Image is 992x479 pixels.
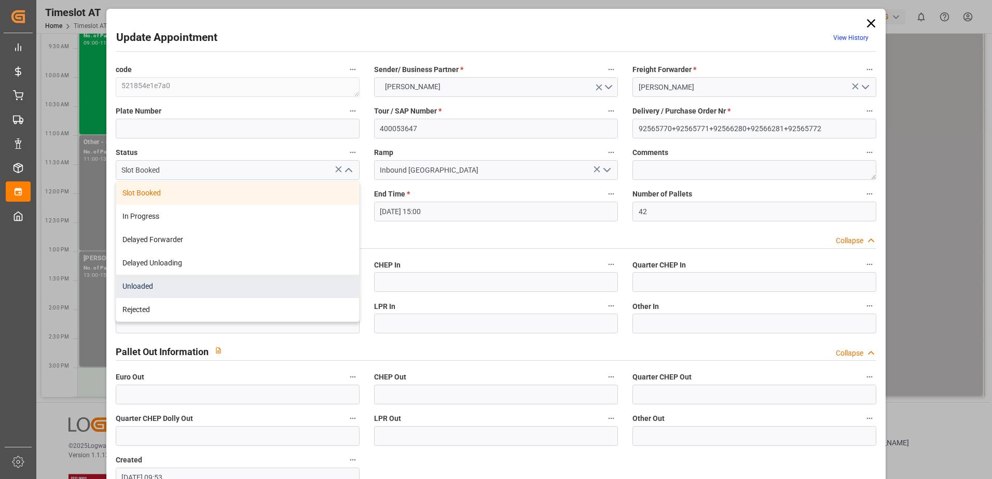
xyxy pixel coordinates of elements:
span: code [116,64,132,75]
button: open menu [857,79,873,95]
button: LPR In [604,299,618,313]
input: DD.MM.YYYY HH:MM [374,202,618,221]
span: Status [116,147,137,158]
button: Delivery / Purchase Order Nr * [863,104,876,118]
button: CHEP In [604,258,618,271]
button: Ramp [604,146,618,159]
div: Collapse [836,235,863,246]
span: Quarter CHEP Out [632,372,692,383]
button: Quarter CHEP In [863,258,876,271]
button: End Time * [604,187,618,201]
span: LPR In [374,301,395,312]
input: Type to search/select [374,160,618,180]
button: Sender/ Business Partner * [604,63,618,76]
span: LPR Out [374,413,401,424]
span: Tour / SAP Number [374,106,442,117]
span: Number of Pallets [632,189,692,200]
div: Delayed Forwarder [116,228,359,251]
textarea: 521854e1e7a0 [116,77,360,97]
span: Quarter CHEP In [632,260,686,271]
button: Plate Number [346,104,360,118]
button: open menu [374,77,618,97]
button: Euro Out [346,370,360,384]
h2: Update Appointment [116,30,217,46]
span: Ramp [374,147,393,158]
span: Other In [632,301,659,312]
span: CHEP In [374,260,401,271]
input: Select Freight Forwarder [632,77,876,97]
button: open menu [599,162,614,178]
div: In Progress [116,205,359,228]
a: View History [833,34,869,41]
div: Unloaded [116,275,359,298]
button: close menu [340,162,355,178]
button: Quarter CHEP Dolly Out [346,412,360,425]
span: End Time [374,189,410,200]
div: Delayed Unloading [116,251,359,275]
button: Created [346,453,360,467]
span: Plate Number [116,106,161,117]
button: Quarter CHEP Out [863,370,876,384]
span: Euro Out [116,372,144,383]
button: LPR Out [604,412,618,425]
button: Status [346,146,360,159]
button: Tour / SAP Number * [604,104,618,118]
span: CHEP Out [374,372,406,383]
button: Comments [863,146,876,159]
button: CHEP Out [604,370,618,384]
div: Collapse [836,348,863,359]
span: Delivery / Purchase Order Nr [632,106,731,117]
span: Comments [632,147,668,158]
button: Other Out [863,412,876,425]
div: Slot Booked [116,181,359,205]
span: Other Out [632,413,665,424]
span: Created [116,455,142,466]
input: Type to search/select [116,160,360,180]
div: Rejected [116,298,359,321]
button: Number of Pallets [863,187,876,201]
span: Sender/ Business Partner [374,64,463,75]
button: Freight Forwarder * [863,63,876,76]
span: Quarter CHEP Dolly Out [116,413,193,424]
span: Freight Forwarder [632,64,696,75]
span: [PERSON_NAME] [380,81,446,92]
button: Other In [863,299,876,313]
h2: Pallet Out Information [116,345,209,359]
button: View description [209,341,228,360]
button: code [346,63,360,76]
